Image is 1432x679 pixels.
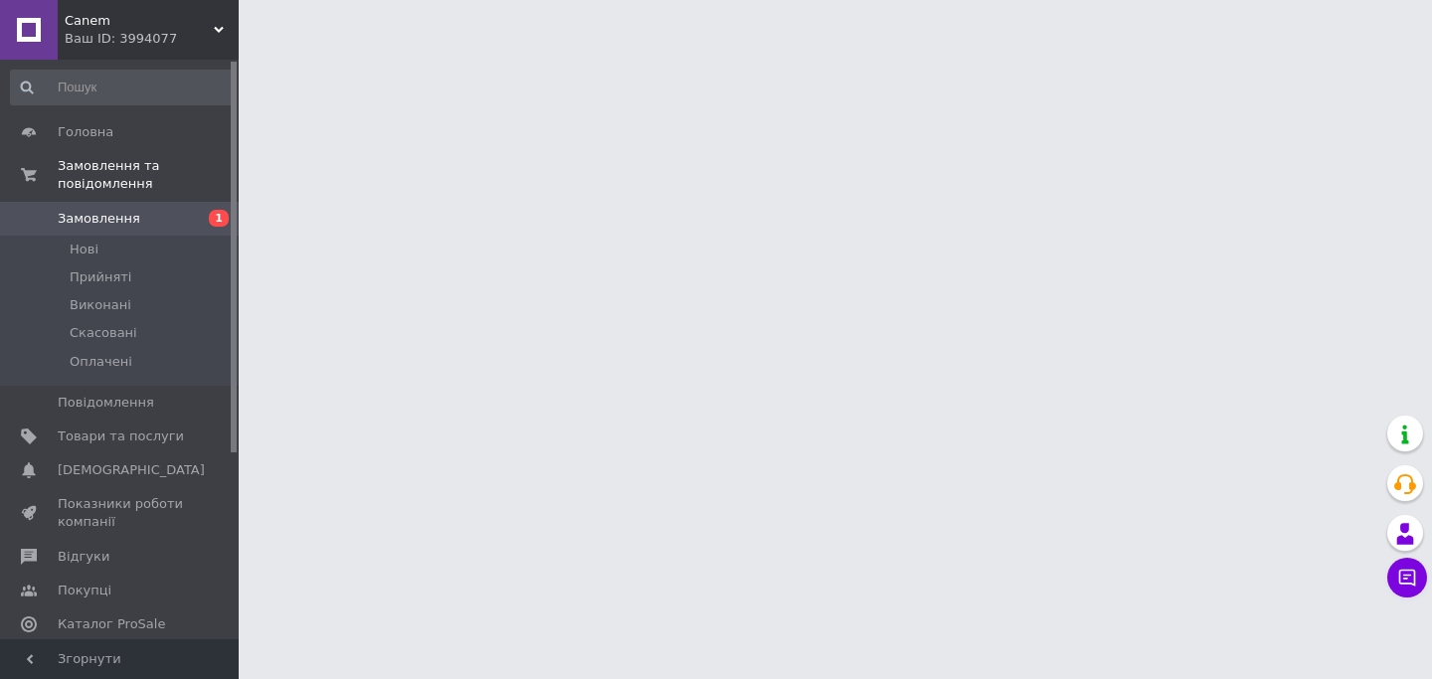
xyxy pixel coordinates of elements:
[65,30,239,48] div: Ваш ID: 3994077
[58,123,113,141] span: Головна
[58,548,109,566] span: Відгуки
[58,210,140,228] span: Замовлення
[10,70,235,105] input: Пошук
[58,157,239,193] span: Замовлення та повідомлення
[58,615,165,633] span: Каталог ProSale
[58,495,184,531] span: Показники роботи компанії
[58,582,111,599] span: Покупці
[70,296,131,314] span: Виконані
[70,268,131,286] span: Прийняті
[70,324,137,342] span: Скасовані
[70,241,98,258] span: Нові
[209,210,229,227] span: 1
[1387,558,1427,597] button: Чат з покупцем
[65,12,214,30] span: Canem
[58,461,205,479] span: [DEMOGRAPHIC_DATA]
[58,394,154,412] span: Повідомлення
[58,427,184,445] span: Товари та послуги
[70,353,132,371] span: Оплачені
